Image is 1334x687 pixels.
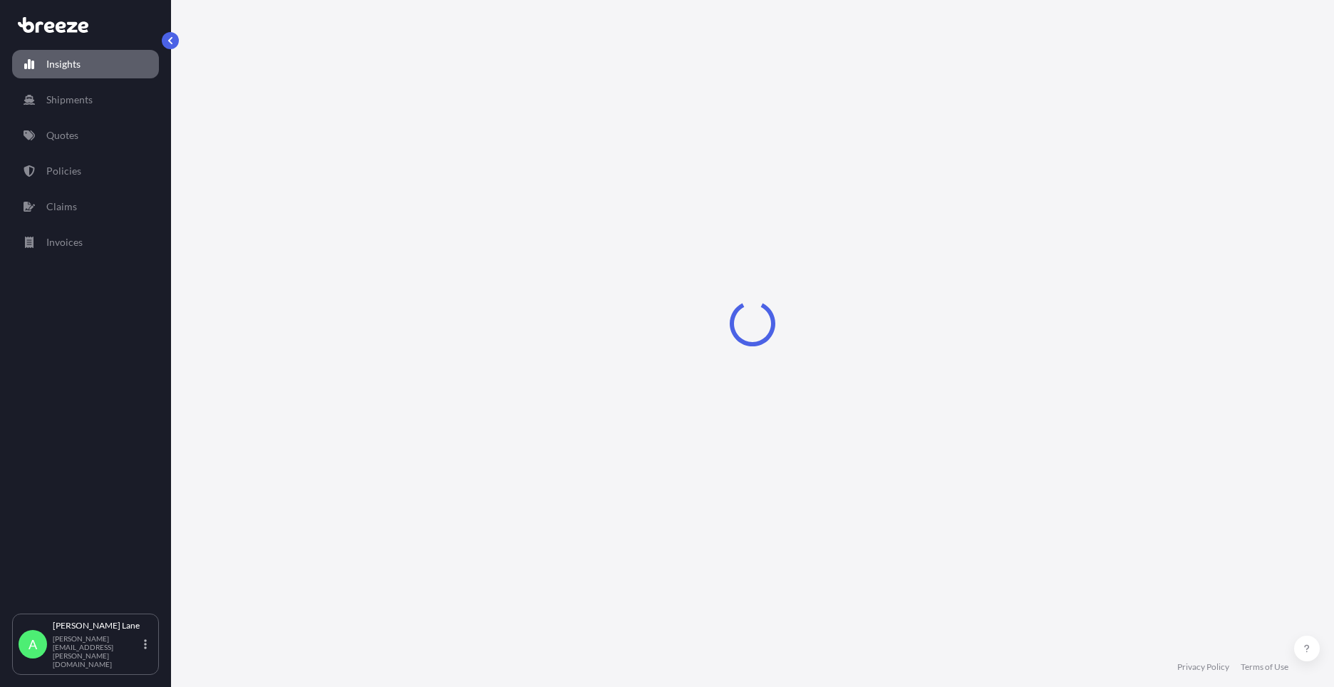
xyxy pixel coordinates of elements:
[46,57,81,71] p: Insights
[12,121,159,150] a: Quotes
[46,200,77,214] p: Claims
[46,128,78,143] p: Quotes
[46,235,83,249] p: Invoices
[53,620,141,631] p: [PERSON_NAME] Lane
[12,192,159,221] a: Claims
[12,86,159,114] a: Shipments
[29,637,37,651] span: A
[1241,661,1288,673] a: Terms of Use
[12,50,159,78] a: Insights
[12,157,159,185] a: Policies
[46,164,81,178] p: Policies
[46,93,93,107] p: Shipments
[1177,661,1229,673] a: Privacy Policy
[12,228,159,257] a: Invoices
[53,634,141,668] p: [PERSON_NAME][EMAIL_ADDRESS][PERSON_NAME][DOMAIN_NAME]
